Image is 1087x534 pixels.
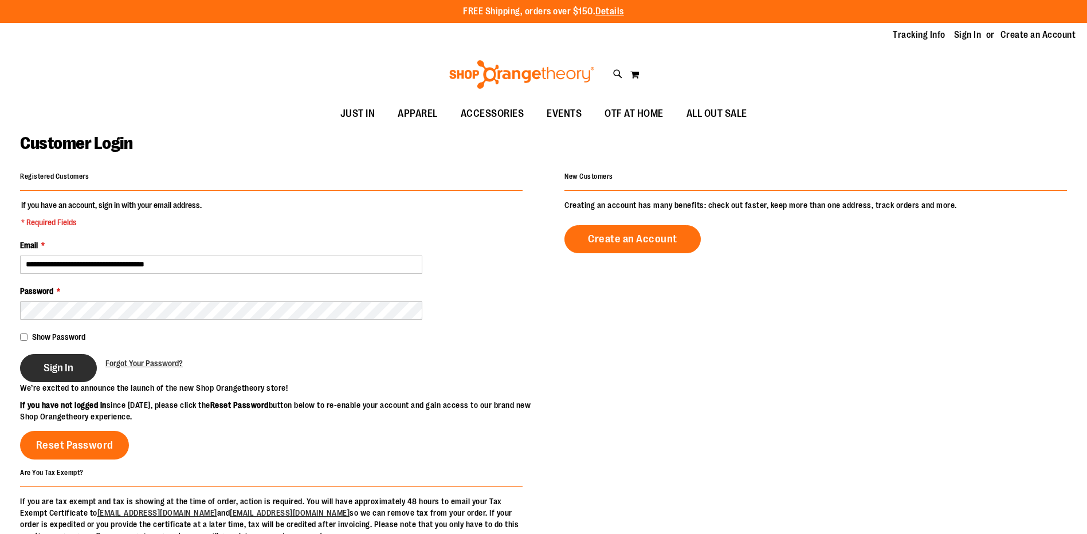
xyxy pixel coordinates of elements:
[605,101,664,127] span: OTF AT HOME
[340,101,375,127] span: JUST IN
[588,233,677,245] span: Create an Account
[20,382,544,394] p: We’re excited to announce the launch of the new Shop Orangetheory store!
[20,133,132,153] span: Customer Login
[448,60,596,89] img: Shop Orangetheory
[954,29,982,41] a: Sign In
[97,508,217,517] a: [EMAIL_ADDRESS][DOMAIN_NAME]
[463,5,624,18] p: FREE Shipping, orders over $150.
[564,199,1067,211] p: Creating an account has many benefits: check out faster, keep more than one address, track orders...
[686,101,747,127] span: ALL OUT SALE
[20,172,89,180] strong: Registered Customers
[20,431,129,460] a: Reset Password
[547,101,582,127] span: EVENTS
[36,439,113,451] span: Reset Password
[20,199,203,228] legend: If you have an account, sign in with your email address.
[105,358,183,369] a: Forgot Your Password?
[564,172,613,180] strong: New Customers
[893,29,945,41] a: Tracking Info
[1000,29,1076,41] a: Create an Account
[20,399,544,422] p: since [DATE], please click the button below to re-enable your account and gain access to our bran...
[398,101,438,127] span: APPAREL
[595,6,624,17] a: Details
[20,354,97,382] button: Sign In
[461,101,524,127] span: ACCESSORIES
[210,400,269,410] strong: Reset Password
[20,400,107,410] strong: If you have not logged in
[20,286,53,296] span: Password
[44,362,73,374] span: Sign In
[20,241,38,250] span: Email
[105,359,183,368] span: Forgot Your Password?
[21,217,202,228] span: * Required Fields
[230,508,350,517] a: [EMAIL_ADDRESS][DOMAIN_NAME]
[20,468,84,476] strong: Are You Tax Exempt?
[564,225,701,253] a: Create an Account
[32,332,85,341] span: Show Password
